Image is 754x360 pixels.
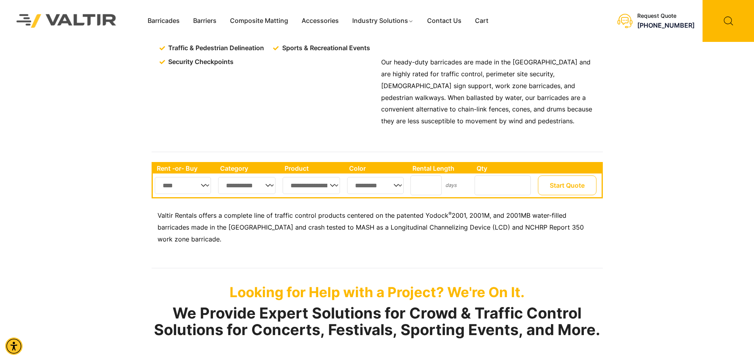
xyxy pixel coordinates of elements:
[216,163,281,173] th: Category
[166,42,264,54] span: Traffic & Pedestrian Delineation
[295,15,346,27] a: Accessories
[152,284,603,300] p: Looking for Help with a Project? We're On It.
[223,15,295,27] a: Composite Matting
[152,305,603,338] h2: We Provide Expert Solutions for Crowd & Traffic Control Solutions for Concerts, Festivals, Sporti...
[468,15,495,27] a: Cart
[283,177,340,194] select: Single select
[141,15,186,27] a: Barricades
[448,211,452,217] sup: ®
[637,13,695,19] div: Request Quote
[5,337,23,355] div: Accessibility Menu
[281,163,345,173] th: Product
[218,177,276,194] select: Single select
[158,211,584,243] span: 2001, 2001M, and 2001MB water-filled barricades made in the [GEOGRAPHIC_DATA] and crash tested to...
[538,175,596,195] button: Start Quote
[347,177,404,194] select: Single select
[473,163,536,173] th: Qty
[345,163,409,173] th: Color
[408,163,473,173] th: Rental Length
[346,15,420,27] a: Industry Solutions
[155,177,211,194] select: Single select
[637,21,695,29] a: call (888) 496-3625
[280,42,370,54] span: Sports & Recreational Events
[186,15,223,27] a: Barriers
[410,175,442,195] input: Number
[475,175,531,195] input: Number
[445,182,457,188] small: days
[153,163,216,173] th: Rent -or- Buy
[6,4,127,38] img: Valtir Rentals
[381,57,599,128] p: Our heady-duty barricades are made in the [GEOGRAPHIC_DATA] and are highly rated for traffic cont...
[166,56,234,68] span: Security Checkpoints
[158,211,448,219] span: Valtir Rentals offers a complete line of traffic control products centered on the patented Yodock
[420,15,468,27] a: Contact Us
